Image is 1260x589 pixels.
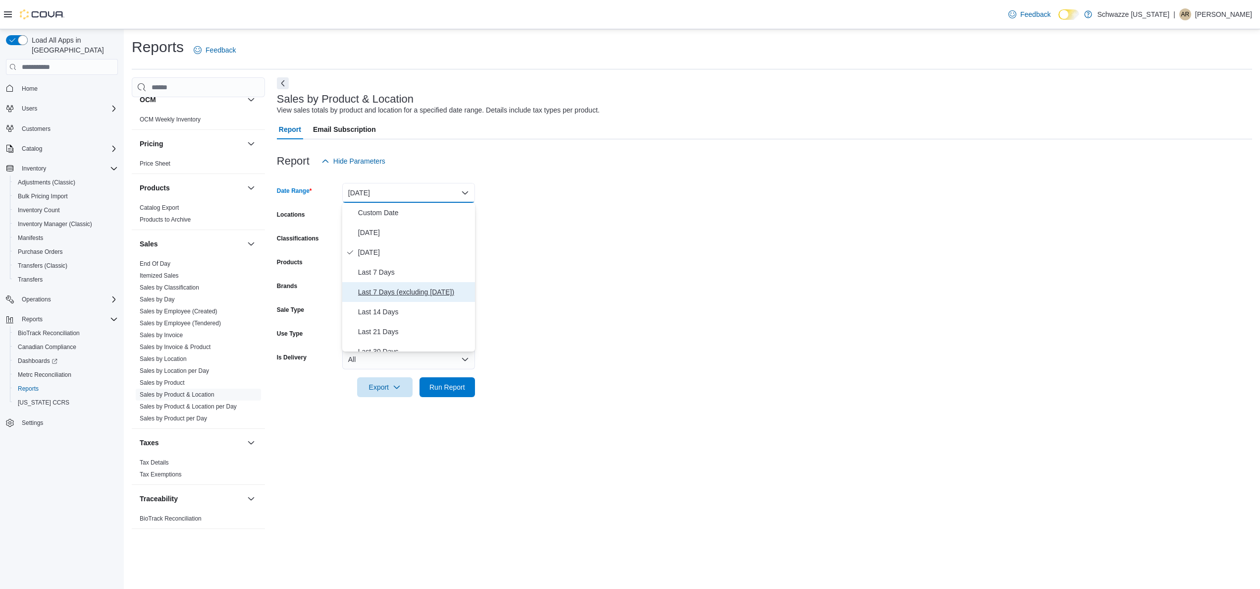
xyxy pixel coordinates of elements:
a: Inventory Manager (Classic) [14,218,96,230]
button: Users [2,102,122,116]
button: Manifests [10,231,122,245]
a: Metrc Reconciliation [14,369,75,381]
span: Sales by Location [140,355,187,363]
a: Customers [18,123,54,135]
nav: Complex example [6,77,118,456]
span: Canadian Compliance [14,341,118,353]
a: Purchase Orders [14,246,67,258]
span: Email Subscription [313,119,376,139]
a: Feedback [190,40,240,60]
span: Sales by Invoice & Product [140,343,210,351]
a: OCM Weekly Inventory [140,116,201,123]
h3: OCM [140,95,156,105]
span: Reports [14,383,118,395]
a: Tax Exemptions [140,471,182,478]
button: All [342,350,475,369]
button: BioTrack Reconciliation [10,326,122,340]
h3: Traceability [140,494,178,504]
span: Home [22,85,38,93]
span: [DATE] [358,227,471,238]
span: Inventory Manager (Classic) [14,218,118,230]
button: Canadian Compliance [10,340,122,354]
div: View sales totals by product and location for a specified date range. Details include tax types p... [277,105,600,116]
span: Dashboards [18,357,57,365]
span: Sales by Employee (Tendered) [140,319,221,327]
span: Users [22,105,37,113]
button: Catalog [18,143,46,155]
a: End Of Day [140,260,170,267]
button: Transfers (Classic) [10,259,122,273]
span: Metrc Reconciliation [14,369,118,381]
span: Settings [22,419,43,427]
span: Settings [18,416,118,429]
a: Canadian Compliance [14,341,80,353]
button: Pricing [245,138,257,150]
a: Sales by Product & Location per Day [140,403,237,410]
span: Last 14 Days [358,306,471,318]
a: Sales by Product per Day [140,415,207,422]
span: Load All Apps in [GEOGRAPHIC_DATA] [28,35,118,55]
span: Inventory Count [14,204,118,216]
label: Products [277,258,303,266]
span: Inventory Manager (Classic) [18,220,92,228]
a: Sales by Product [140,379,185,386]
span: Sales by Product & Location [140,391,214,399]
input: Dark Mode [1058,9,1079,20]
button: [DATE] [342,183,475,203]
span: Transfers [14,274,118,286]
button: Next [277,77,289,89]
button: Run Report [420,377,475,397]
button: Hide Parameters [317,151,389,171]
span: Operations [22,295,51,303]
label: Date Range [277,187,312,195]
a: Dashboards [14,355,61,367]
span: Feedback [1020,9,1050,19]
span: Transfers (Classic) [18,262,67,270]
span: [US_STATE] CCRS [18,399,69,407]
a: Inventory Count [14,204,64,216]
a: Sales by Location per Day [140,367,209,374]
span: Dashboards [14,355,118,367]
span: Run Report [429,382,465,392]
a: Manifests [14,232,47,244]
a: Sales by Employee (Tendered) [140,320,221,327]
div: Select listbox [342,203,475,352]
span: Sales by Day [140,295,175,303]
span: BioTrack Reconciliation [18,329,80,337]
div: Traceability [132,513,265,529]
span: Customers [22,125,51,133]
span: Inventory Count [18,206,60,214]
span: End Of Day [140,260,170,268]
h3: Products [140,183,170,193]
span: Canadian Compliance [18,343,76,351]
a: Products to Archive [140,216,191,223]
label: Sale Type [277,306,304,314]
span: [DATE] [358,246,471,258]
span: Purchase Orders [18,248,63,256]
span: Report [279,119,301,139]
a: Sales by Invoice [140,332,183,339]
button: Reports [2,312,122,326]
span: OCM Weekly Inventory [140,116,201,123]
a: Bulk Pricing Import [14,190,72,202]
button: [US_STATE] CCRS [10,396,122,410]
span: Bulk Pricing Import [14,190,118,202]
span: Export [363,377,407,397]
a: Transfers [14,274,47,286]
a: Catalog Export [140,204,179,211]
button: Inventory Count [10,203,122,217]
a: Price Sheet [140,160,170,167]
span: Manifests [14,232,118,244]
span: BioTrack Reconciliation [14,327,118,339]
span: Manifests [18,234,43,242]
span: Sales by Product per Day [140,414,207,422]
button: Home [2,81,122,95]
span: Home [18,82,118,94]
a: Transfers (Classic) [14,260,71,272]
button: Operations [18,294,55,305]
div: OCM [132,114,265,129]
p: [PERSON_NAME] [1195,8,1252,20]
span: Customers [18,122,118,135]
